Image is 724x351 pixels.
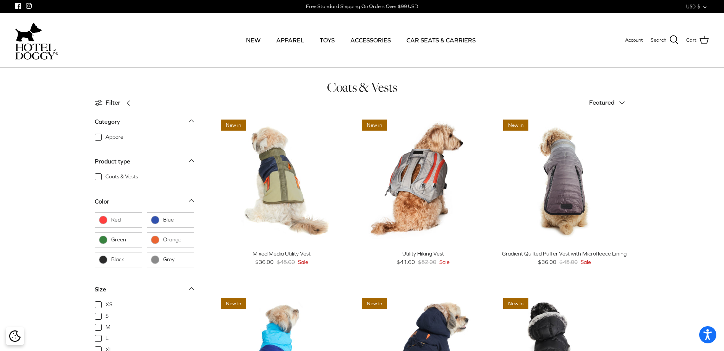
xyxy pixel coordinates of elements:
a: Instagram [26,3,32,9]
span: New in [362,298,387,309]
span: Grey [163,256,190,264]
span: New in [503,120,528,131]
a: APPAREL [269,27,311,53]
div: Gradient Quilted Puffer Vest with Microfleece Lining [499,249,629,258]
img: hoteldoggycom [15,44,58,60]
a: ACCESSORIES [343,27,398,53]
a: Cart [686,35,709,45]
a: Free Standard Shipping On Orders Over $99 USD [306,1,418,12]
div: Product type [95,157,130,167]
a: Product type [95,155,194,173]
a: NEW [239,27,267,53]
span: $36.00 [538,258,556,266]
a: Facebook [15,3,21,9]
span: Cart [686,36,696,44]
a: CAR SEATS & CARRIERS [400,27,483,53]
span: Search [651,36,666,44]
span: Coats & Vests [105,173,138,181]
span: Filter [105,98,120,108]
a: Utility Hiking Vest [358,116,488,246]
span: Apparel [105,133,125,141]
a: Filter [95,94,136,112]
span: New in [221,120,246,131]
span: New in [362,120,387,131]
span: $36.00 [255,258,274,266]
span: XS [105,301,112,309]
span: $45.00 [559,258,578,266]
button: Cookie policy [8,330,21,343]
span: New in [221,298,246,309]
a: Mixed Media Utility Vest [217,116,347,246]
div: Size [95,285,106,294]
span: $52.00 [418,258,436,266]
img: Cookie policy [9,330,21,342]
div: Color [95,197,109,207]
span: Black [111,256,138,264]
a: Search [651,35,679,45]
a: Size [95,283,194,301]
div: Mixed Media Utility Vest [217,249,347,258]
span: $45.00 [277,258,295,266]
a: Mixed Media Utility Vest $36.00 $45.00 Sale [217,249,347,267]
img: dog-icon.svg [15,21,42,44]
span: L [105,335,109,342]
a: Category [95,116,194,133]
div: Free Standard Shipping On Orders Over $99 USD [306,3,418,10]
div: Primary navigation [113,27,608,53]
button: Featured [589,94,630,111]
a: Gradient Quilted Puffer Vest with Microfleece Lining [499,116,629,246]
div: Cookie policy [6,327,24,345]
span: Featured [589,99,614,106]
span: Green [111,236,138,244]
span: Orange [163,236,190,244]
div: Utility Hiking Vest [358,249,488,258]
a: hoteldoggycom [15,21,58,60]
a: Gradient Quilted Puffer Vest with Microfleece Lining $36.00 $45.00 Sale [499,249,629,267]
h1: Coats & Vests [95,79,630,95]
span: S [105,312,109,320]
span: Account [625,37,643,43]
a: Color [95,195,194,212]
div: Category [95,117,120,127]
span: Sale [581,258,591,266]
a: Account [625,36,643,44]
span: Sale [298,258,308,266]
a: Utility Hiking Vest $41.60 $52.00 Sale [358,249,488,267]
span: New in [503,298,528,309]
span: $41.60 [397,258,415,266]
span: Red [111,216,138,224]
span: Sale [439,258,450,266]
span: Blue [163,216,190,224]
a: TOYS [313,27,342,53]
span: M [105,324,110,331]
